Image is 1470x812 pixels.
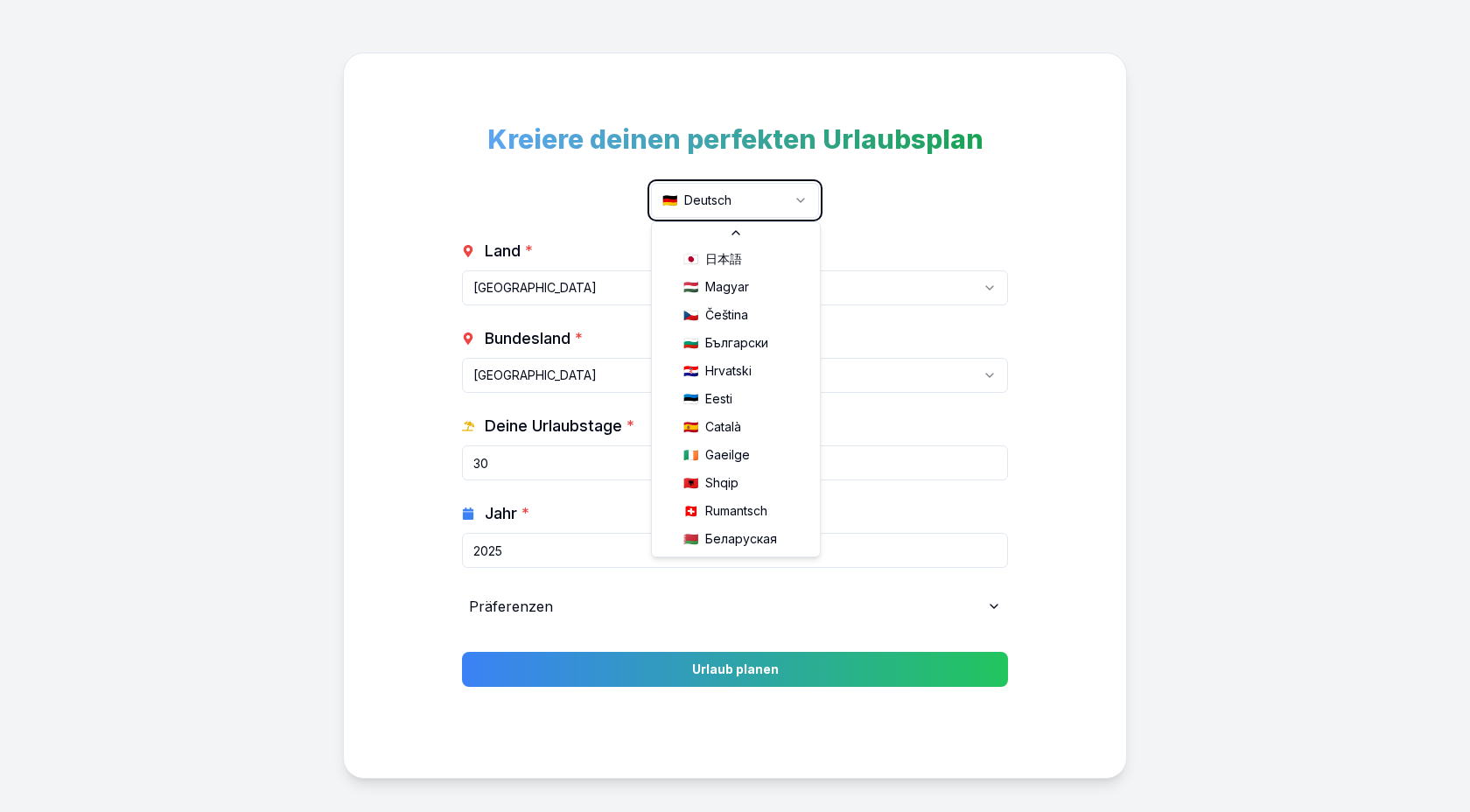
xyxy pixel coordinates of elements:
[705,390,732,408] span: Eesti
[705,250,742,268] span: 日本語
[683,502,698,520] span: 🇨🇭
[683,250,698,268] span: 🇯🇵
[683,306,698,324] span: 🇨🇿
[705,362,752,380] span: Hrvatski
[683,530,698,548] span: 🇧🇾
[705,418,741,436] span: Català
[683,362,698,380] span: 🇭🇷
[683,418,698,436] span: 🇪🇸
[683,390,698,408] span: 🇪🇪
[683,334,698,352] span: 🇧🇬
[705,502,767,520] span: Rumantsch
[705,278,749,296] span: Magyar
[683,474,698,492] span: 🇦🇱
[683,446,698,464] span: 🇮🇪
[705,306,748,324] span: Čeština
[705,530,777,548] span: Беларуская
[705,334,768,352] span: Български
[683,278,698,296] span: 🇭🇺
[705,474,738,492] span: Shqip
[705,446,750,464] span: Gaeilge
